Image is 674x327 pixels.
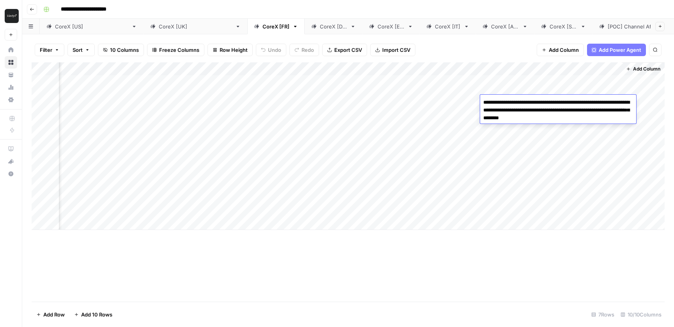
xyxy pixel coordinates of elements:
div: 10/10 Columns [617,308,665,321]
a: CoreX [[GEOGRAPHIC_DATA]] [40,19,144,34]
button: Add Column [623,64,663,74]
button: 10 Columns [98,44,144,56]
div: What's new? [5,156,17,167]
span: Redo [302,46,314,54]
button: What's new? [5,155,17,168]
span: Add Column [549,46,579,54]
span: Add Power Agent [599,46,641,54]
div: CoreX [AU] [491,23,519,30]
div: CoreX [[GEOGRAPHIC_DATA]] [55,23,128,30]
div: 7 Rows [588,308,617,321]
span: Add 10 Rows [81,311,112,318]
button: Workspace: Klaviyo [5,6,17,26]
a: CoreX [AU] [476,19,534,34]
button: Add Row [32,308,69,321]
button: Row Height [208,44,253,56]
button: Undo [256,44,286,56]
a: Home [5,44,17,56]
span: Row Height [220,46,248,54]
img: Klaviyo Logo [5,9,19,23]
button: Redo [289,44,319,56]
button: Import CSV [370,44,415,56]
button: Filter [35,44,64,56]
a: CoreX [[GEOGRAPHIC_DATA]] [144,19,247,34]
button: Add 10 Rows [69,308,117,321]
button: Sort [67,44,95,56]
a: Your Data [5,69,17,81]
a: CoreX [DE] [305,19,362,34]
a: Browse [5,56,17,69]
button: Add Column [537,44,584,56]
a: CoreX [ES] [362,19,420,34]
div: CoreX [DE] [320,23,347,30]
button: Freeze Columns [147,44,204,56]
span: Undo [268,46,281,54]
div: CoreX [FR] [263,23,289,30]
span: Filter [40,46,52,54]
span: Freeze Columns [159,46,199,54]
span: 10 Columns [110,46,139,54]
button: Help + Support [5,168,17,180]
div: CoreX [SG] [550,23,577,30]
a: CoreX [IT] [420,19,476,34]
span: Add Column [633,65,660,72]
a: Usage [5,81,17,94]
span: Add Row [43,311,65,318]
div: CoreX [ES] [378,23,404,30]
button: Add Power Agent [587,44,646,56]
div: CoreX [[GEOGRAPHIC_DATA]] [159,23,232,30]
span: Sort [73,46,83,54]
span: Import CSV [382,46,410,54]
a: AirOps Academy [5,143,17,155]
span: Export CSV [334,46,362,54]
div: CoreX [IT] [435,23,461,30]
a: CoreX [FR] [247,19,305,34]
a: Settings [5,94,17,106]
button: Export CSV [322,44,367,56]
a: CoreX [SG] [534,19,592,34]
